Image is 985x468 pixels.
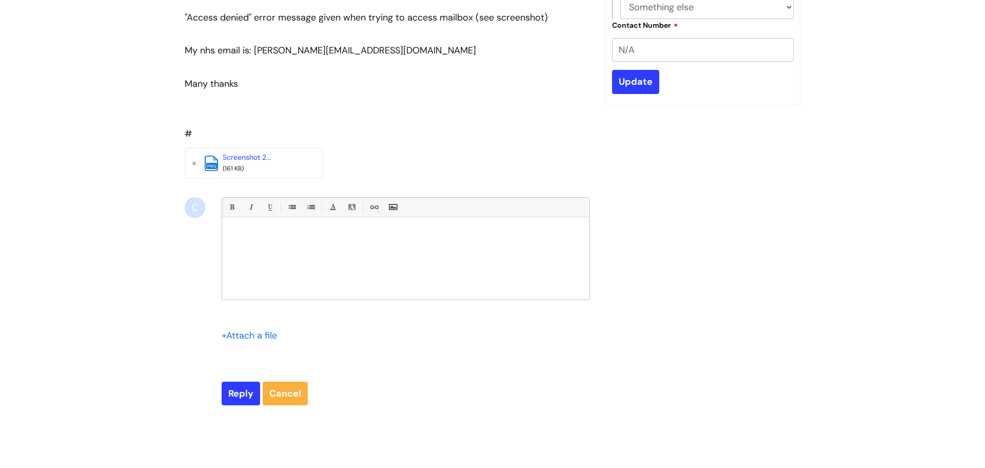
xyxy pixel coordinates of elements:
[304,201,317,214] a: 1. Ordered List (Ctrl-Shift-8)
[222,382,260,405] input: Reply
[386,201,399,214] a: Insert Image...
[367,201,380,214] a: Link
[612,20,678,30] label: Contact Number
[206,163,217,169] span: png
[223,153,271,162] a: Screenshot 2...
[185,42,590,59] div: My nhs email is: [PERSON_NAME][EMAIL_ADDRESS][DOMAIN_NAME]
[326,201,339,214] a: Font Color
[285,201,298,214] a: • Unordered List (Ctrl-Shift-7)
[263,382,308,405] a: Cancel
[185,9,590,26] div: "Access denied" error message given when trying to access mailbox (see screenshot)
[244,201,257,214] a: Italic (Ctrl-I)
[185,197,205,218] div: C
[222,327,283,344] div: Attach a file
[185,76,590,92] div: Many thanks
[345,201,358,214] a: Back Color
[263,201,276,214] a: Underline(Ctrl-U)
[223,163,305,175] div: (161 KB)
[225,201,238,214] a: Bold (Ctrl-B)
[612,70,659,93] input: Update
